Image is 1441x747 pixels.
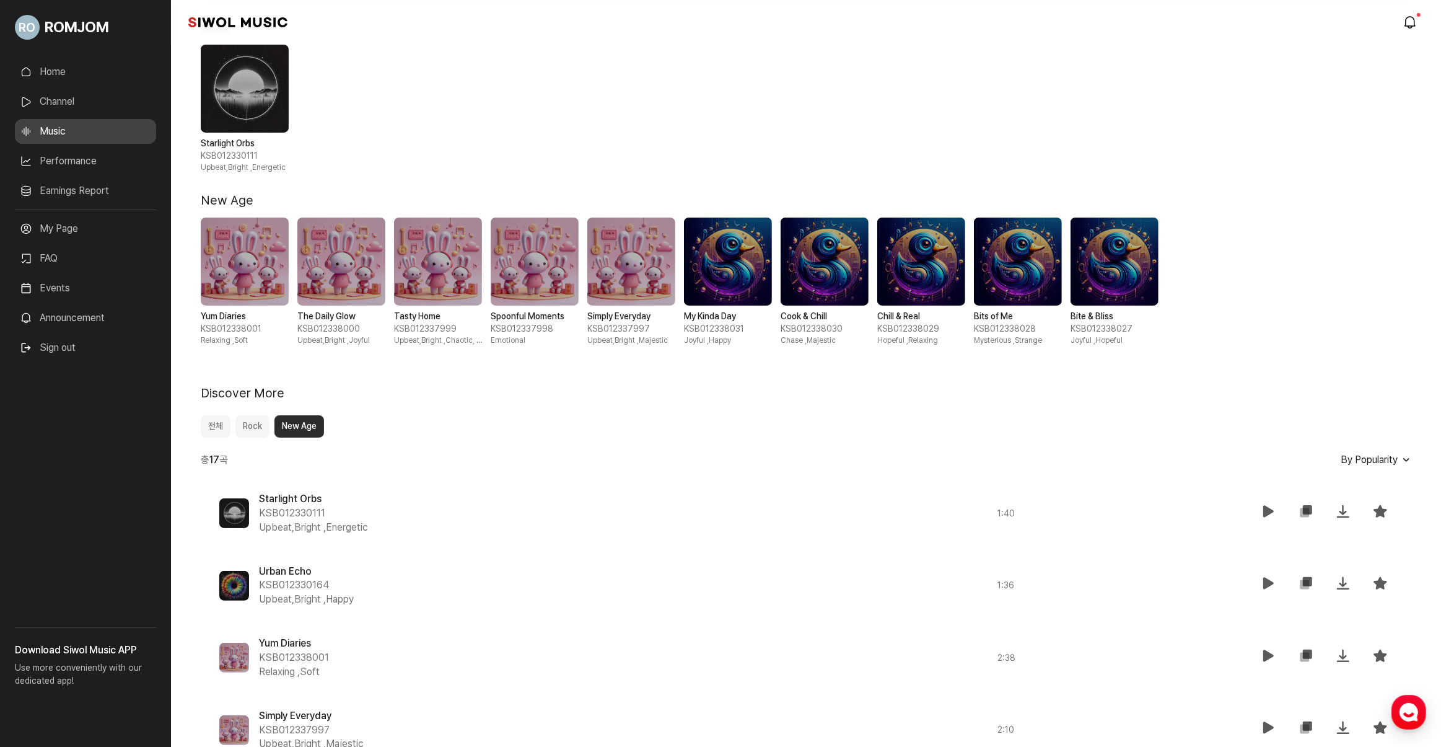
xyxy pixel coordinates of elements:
span: Settings [183,412,214,422]
a: Announcement [15,306,156,330]
a: My Page [15,216,156,241]
button: Rock [235,415,269,438]
span: KSB012338027 [1071,323,1158,335]
h3: Download Siwol Music APP [15,643,156,658]
span: Relaxing , Soft [259,665,320,679]
span: ROMJOM [45,16,108,38]
button: 전체 [201,415,230,438]
p: Use more conveniently with our dedicated app! [15,658,156,697]
span: KSB012337998 [491,323,579,335]
h2: Discover More [201,386,284,400]
span: 2 : 10 [997,723,1014,736]
div: 1 / 1 [201,45,289,173]
div: 2 / 10 [297,218,385,346]
span: Urban Echo [259,565,312,577]
a: Home [4,393,82,424]
div: 9 / 10 [974,218,1062,346]
span: KSB012338000 [297,323,385,335]
span: Upbeat,Bright , Majestic [587,335,675,346]
span: Chase , Majestic [781,335,869,346]
strong: The Daily Glow [297,311,385,323]
a: FAQ [15,246,156,271]
span: Upbeat,Bright , Happy [259,593,354,607]
h2: New Age [201,193,253,208]
span: By Popularity [1341,454,1398,466]
span: KSB012338031 [684,323,772,335]
span: 2 : 38 [997,652,1015,665]
span: 1 : 40 [997,507,1015,520]
a: Home [15,60,156,84]
div: 7 / 10 [781,218,869,346]
div: 6 / 10 [684,218,772,346]
span: KSB012330111 [201,150,289,162]
strong: My Kinda Day [684,311,772,323]
span: Mysterious , Strange [974,335,1062,346]
strong: Tasty Home [394,311,482,323]
span: Hopeful , Relaxing [877,335,965,346]
span: Joyful , Happy [684,335,772,346]
strong: Bite & Bliss [1071,311,1158,323]
span: 1 : 36 [997,579,1014,592]
div: 1 / 10 [201,218,289,346]
a: Messages [82,393,160,424]
button: By Popularity [1331,455,1411,465]
span: Upbeat,Bright , Chaotic, Excited [394,335,482,346]
span: Relaxing , Soft [201,335,289,346]
strong: Yum Diaries [201,311,289,323]
span: KSB012338001 [259,651,329,665]
div: 3 / 10 [394,218,482,346]
strong: Spoonful Moments [491,311,579,323]
strong: Simply Everyday [587,311,675,323]
span: Upbeat,Bright , Energetic [201,162,289,173]
span: KSB012338028 [974,323,1062,335]
div: 5 / 10 [587,218,675,346]
span: Upbeat,Bright , Energetic [259,521,368,535]
span: 총 곡 [201,453,228,467]
span: Starlight Orbs [259,493,322,505]
a: Go to My Profile [15,10,156,45]
a: Events [15,276,156,301]
span: KSB012330111 [259,506,325,521]
a: Channel [15,89,156,114]
button: Sign out [15,335,81,360]
strong: Chill & Real [877,311,965,323]
a: modal.notifications [1399,10,1424,35]
div: 8 / 10 [877,218,965,346]
strong: Cook & Chill [781,311,869,323]
div: 4 / 10 [491,218,579,346]
a: Music [15,119,156,144]
span: KSB012338030 [781,323,869,335]
span: KSB012337997 [587,323,675,335]
span: KSB012337999 [394,323,482,335]
a: Performance [15,149,156,174]
div: 10 / 10 [1071,218,1158,346]
span: Yum Diaries [259,637,311,649]
b: 17 [209,454,219,466]
span: Joyful , Hopeful [1071,335,1158,346]
button: New Age [274,415,324,438]
strong: Starlight Orbs [201,138,289,150]
span: Emotional [491,335,579,346]
span: KSB012338029 [877,323,965,335]
a: Earnings Report [15,179,156,203]
a: Settings [160,393,238,424]
span: Simply Everyday [259,710,331,722]
span: Messages [103,412,139,422]
strong: Bits of Me [974,311,1062,323]
span: KSB012337997 [259,723,330,738]
span: KSB012330164 [259,578,329,593]
span: Home [32,412,53,422]
span: Upbeat,Bright , Joyful [297,335,385,346]
span: KSB012338001 [201,323,289,335]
